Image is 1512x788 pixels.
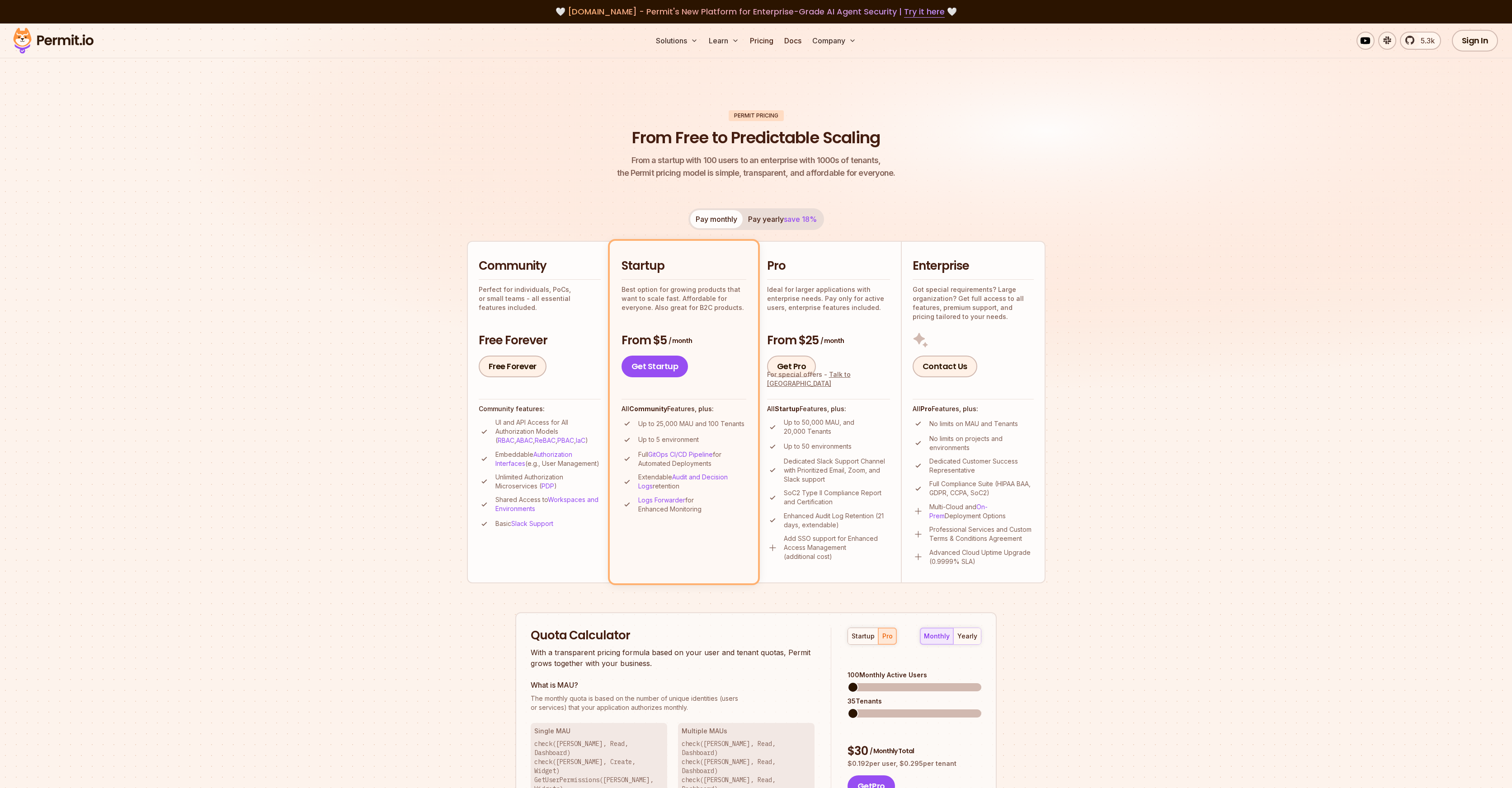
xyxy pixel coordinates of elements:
h2: Enterprise [913,258,1034,274]
h3: From $25 [767,333,890,349]
span: / month [669,336,692,345]
p: the Permit pricing model is simple, transparent, and affordable for everyone. [617,154,895,179]
a: On-Prem [929,503,988,520]
p: Full for Automated Deployments [638,450,746,468]
p: Best option for growing products that want to scale fast. Affordable for everyone. Also great for... [622,285,746,312]
a: PDP [542,482,554,490]
a: 5.3k [1400,32,1441,50]
a: Pricing [746,32,777,50]
p: Ideal for larger applications with enterprise needs. Pay only for active users, enterprise featur... [767,285,890,312]
p: Professional Services and Custom Terms & Conditions Agreement [929,525,1034,543]
div: $ 30 [848,743,981,760]
a: Authorization Interfaces [495,450,572,467]
p: Up to 50,000 MAU, and 20,000 Tenants [784,418,890,436]
h3: Single MAU [534,727,664,736]
h2: Quota Calculator [531,628,815,644]
a: Try it here [904,6,945,18]
span: From a startup with 100 users to an enterprise with 1000s of tenants, [617,154,895,167]
h3: What is MAU? [531,680,815,690]
p: Basic [495,519,553,528]
p: Full Compliance Suite (HIPAA BAA, GDPR, CCPA, SoC2) [929,479,1034,497]
p: Got special requirements? Large organization? Get full access to all features, premium support, a... [913,285,1034,321]
h4: All Features, plus: [767,404,890,413]
button: Learn [705,32,743,50]
p: $ 0.192 per user, $ 0.295 per tenant [848,759,981,768]
a: Logs Forwarder [638,496,685,504]
div: For special offers - [767,370,890,388]
span: The monthly quota is based on the number of unique identities (users [531,694,815,703]
p: SoC2 Type II Compliance Report and Certification [784,488,890,507]
strong: Community [629,405,667,413]
span: / Monthly Total [870,746,914,755]
span: save 18% [784,215,817,224]
a: ABAC [516,436,533,444]
a: Get Pro [767,356,816,377]
p: With a transparent pricing formula based on your user and tenant quotas, Permit grows together wi... [531,647,815,669]
p: Up to 25,000 MAU and 100 Tenants [638,419,744,428]
p: Unlimited Authorization Microservices ( ) [495,473,601,491]
h1: From Free to Predictable Scaling [632,127,880,149]
div: yearly [957,632,977,641]
p: or services) that your application authorizes monthly. [531,694,815,712]
p: Advanced Cloud Uptime Upgrade (0.9999% SLA) [929,548,1034,566]
p: Dedicated Customer Success Representative [929,457,1034,475]
p: No limits on projects and environments [929,434,1034,452]
h2: Pro [767,258,890,274]
a: ReBAC [535,436,556,444]
p: Extendable retention [638,473,746,491]
button: Solutions [652,32,702,50]
strong: Pro [920,405,932,413]
a: PBAC [557,436,574,444]
a: Audit and Decision Logs [638,473,728,490]
div: 🤍 🤍 [22,5,1490,18]
div: Permit Pricing [729,110,784,121]
p: Dedicated Slack Support Channel with Prioritized Email, Zoom, and Slack support [784,457,890,484]
h4: All Features, plus: [622,404,746,413]
p: for Enhanced Monitoring [638,496,746,514]
button: Pay yearlysave 18% [743,210,822,228]
span: / month [820,336,844,345]
p: Up to 5 environment [638,435,699,444]
p: Up to 50 environments [784,442,852,451]
img: Permit logo [9,25,98,56]
p: Multi-Cloud and Deployment Options [929,502,1034,521]
span: [DOMAIN_NAME] - Permit's New Platform for Enterprise-Grade AI Agent Security | [568,6,945,17]
a: RBAC [498,436,514,444]
a: Free Forever [479,356,546,377]
h3: Multiple MAUs [682,727,811,736]
p: Embeddable (e.g., User Management) [495,450,601,468]
a: IaC [576,436,585,444]
button: Company [809,32,860,50]
p: Shared Access to [495,495,601,513]
a: GitOps CI/CD Pipeline [648,450,713,458]
h3: Free Forever [479,333,601,349]
div: 100 Monthly Active Users [848,671,981,680]
p: Add SSO support for Enhanced Access Management (additional cost) [784,534,890,561]
a: Docs [781,32,805,50]
a: Get Startup [622,356,688,377]
h4: Community features: [479,404,601,413]
a: Sign In [1452,30,1498,52]
a: Slack Support [511,520,553,527]
p: Perfect for individuals, PoCs, or small teams - all essential features included. [479,285,601,312]
a: Contact Us [913,356,977,377]
div: startup [852,632,875,641]
strong: Startup [775,405,800,413]
p: No limits on MAU and Tenants [929,419,1018,428]
h4: All Features, plus: [913,404,1034,413]
h2: Startup [622,258,746,274]
h3: From $5 [622,333,746,349]
h2: Community [479,258,601,274]
div: 35 Tenants [848,697,981,706]
p: UI and API Access for All Authorization Models ( , , , , ) [495,418,601,445]
p: Enhanced Audit Log Retention (21 days, extendable) [784,511,890,530]
span: 5.3k [1415,35,1435,46]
